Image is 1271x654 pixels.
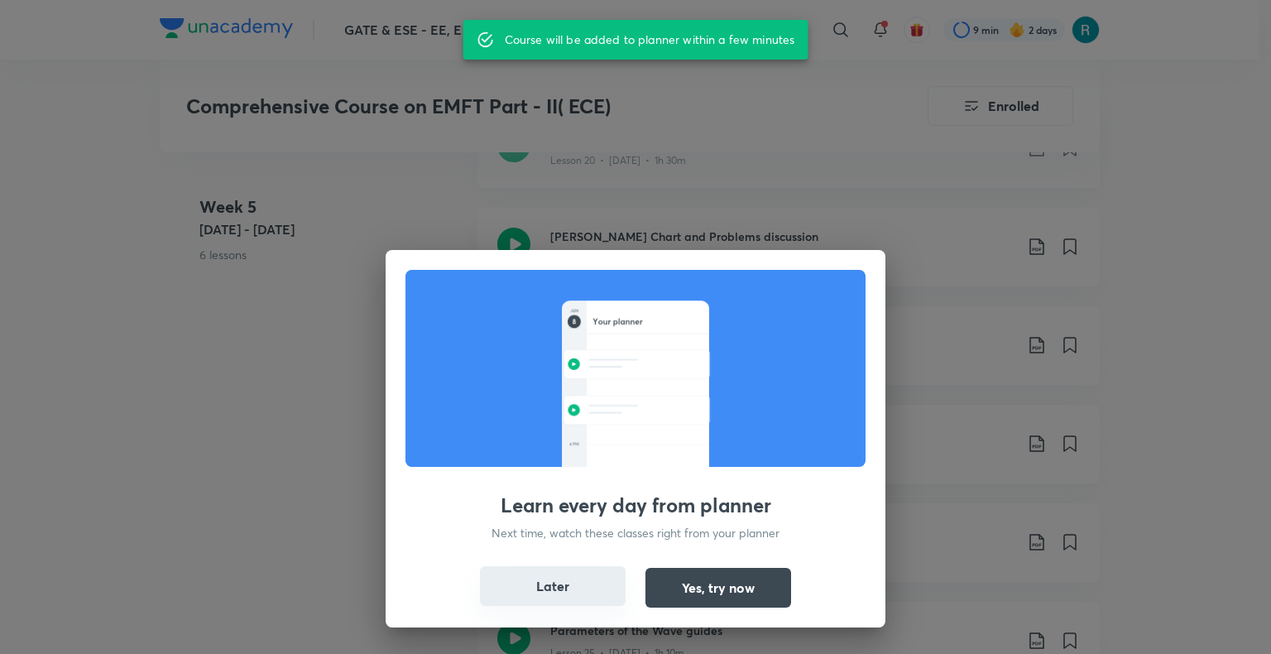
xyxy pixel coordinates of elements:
button: Yes, try now [645,568,791,608]
g: 4 PM [569,443,578,446]
g: Your planner [593,319,643,326]
g: 5:00 [568,395,579,399]
g: PM [571,358,576,360]
h3: Learn every day from planner [501,493,771,517]
g: PM [571,404,576,406]
p: Next time, watch these classes right from your planner [492,524,779,541]
div: Course will be added to planner within a few minutes [505,25,795,55]
button: Later [480,566,626,606]
g: 8 [573,320,576,325]
g: 5:00 [568,349,579,353]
